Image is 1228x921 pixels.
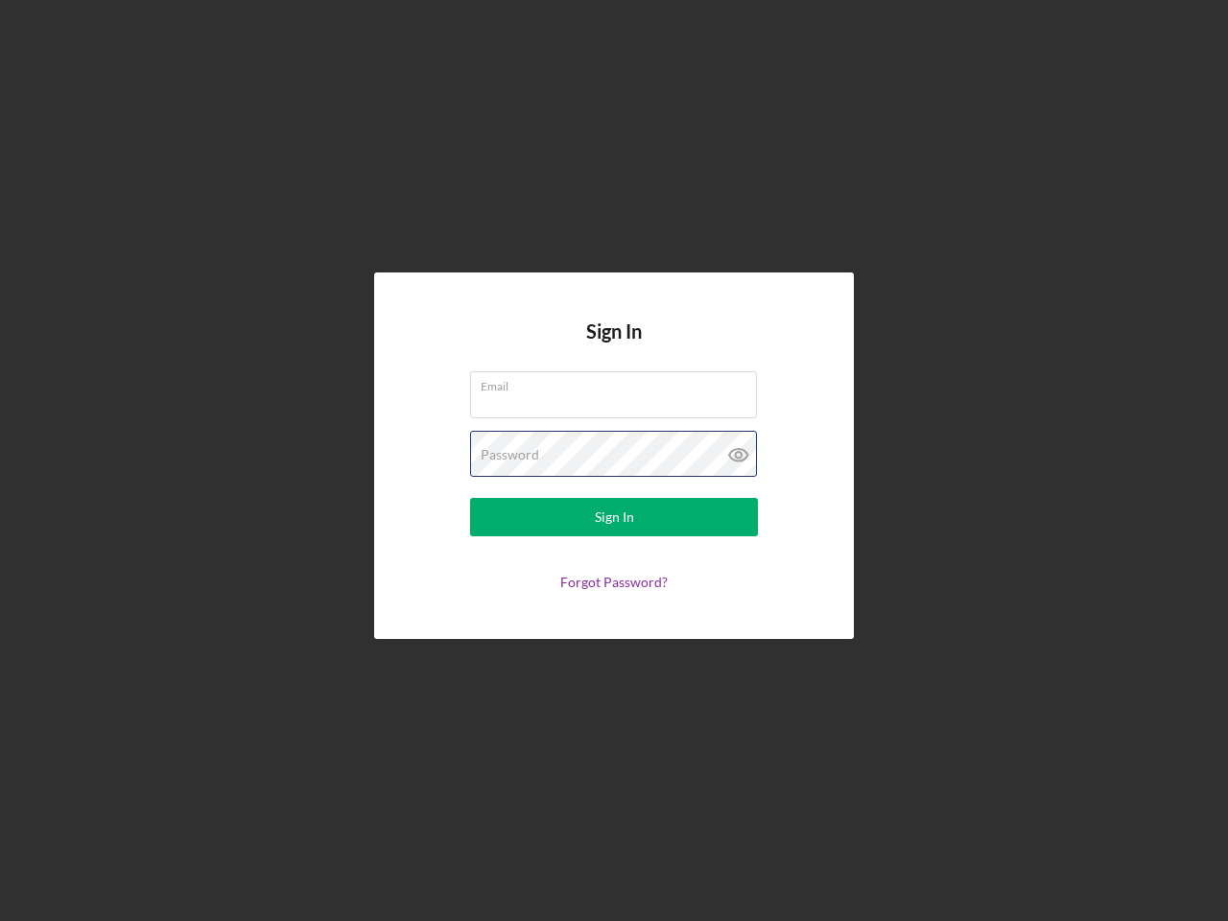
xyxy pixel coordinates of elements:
[595,498,634,536] div: Sign In
[560,574,668,590] a: Forgot Password?
[470,498,758,536] button: Sign In
[481,372,757,393] label: Email
[586,320,642,371] h4: Sign In
[481,447,539,462] label: Password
